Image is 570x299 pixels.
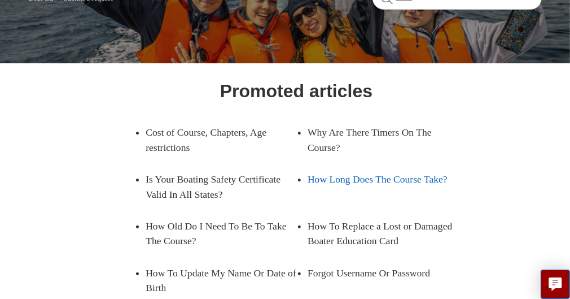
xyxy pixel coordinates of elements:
[146,210,296,257] a: How Old Do I Need To Be To Take The Course?
[308,163,458,195] a: How Long Does The Course Take?
[146,163,296,210] a: Is Your Boating Safety Certificate Valid In All States?
[308,257,458,289] a: Forgot Username Or Password
[308,116,458,163] a: Why Are There Timers On The Course?
[541,270,570,299] button: Live chat
[146,116,296,163] a: Cost of Course, Chapters, Age restrictions
[308,210,458,257] a: How To Replace a Lost or Damaged Boater Education Card
[220,77,372,105] h1: Promoted articles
